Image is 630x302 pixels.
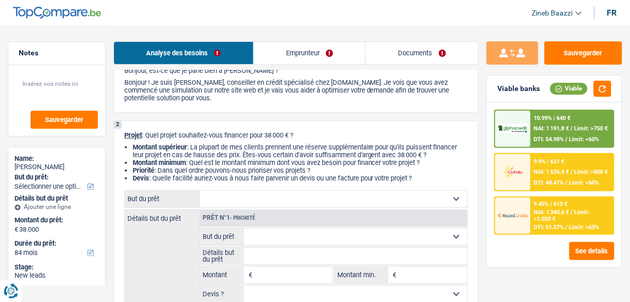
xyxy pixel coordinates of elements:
[254,42,366,64] a: Emprunteur
[497,84,540,93] div: Viable banks
[124,131,468,139] p: : Quel projet souhaitez-vous financer pour 38 000 € ?
[15,271,99,280] div: New leads
[569,242,614,260] button: See details
[15,163,99,171] div: [PERSON_NAME]
[244,267,255,283] span: €
[13,7,101,19] img: TopCompare Logo
[133,174,149,182] span: Devis
[15,173,97,182] label: But du prêt:
[571,209,573,216] span: /
[335,267,388,283] label: Montant min.
[31,111,98,129] button: Sauvegarder
[534,169,569,175] span: NAI: 1 526,4 €
[566,224,568,231] span: /
[15,155,99,163] div: Name:
[545,41,622,65] button: Sauvegarder
[133,143,187,151] strong: Montant supérieur
[569,224,599,231] span: Limit: <65%
[498,164,528,179] img: Cofidis
[498,124,528,133] img: AlphaCredit
[114,121,122,129] div: 2
[15,203,99,210] div: Ajouter une ligne
[200,248,244,264] label: Détails but du prêt
[200,229,244,245] label: But du prêt
[133,143,468,159] li: : La plupart de mes clients prennent une réserve supplémentaire pour qu'ils puissent financer leu...
[534,115,571,122] div: 10.99% | 640 €
[534,209,590,222] span: Limit: >1.033 €
[569,136,599,143] span: Limit: <60%
[534,209,569,216] span: NAI: 1 340,6 €
[366,42,478,64] a: Documents
[15,225,18,234] span: €
[124,67,468,74] p: Bonjour, est-ce que je parle bien à [PERSON_NAME] ?
[575,125,608,132] span: Limit: >750 €
[534,158,565,165] div: 9.9% | 621 €
[200,215,258,221] div: Prêt n°1
[125,210,199,222] label: Détails but du prêt
[15,194,99,203] div: Détails but du prêt
[133,159,468,167] li: : Quel est le montant minimum dont vous avez besoin pour financer votre projet ?
[45,116,83,123] span: Sauvegarder
[575,169,608,175] span: Limit: >800 €
[571,169,573,175] span: /
[569,179,599,186] span: Limit: <60%
[524,5,582,22] a: Zineb Baazzi
[124,79,468,102] p: Bonjour ! Je suis [PERSON_NAME], conseiller en crédit spécialisé chez [DOMAIN_NAME]. Je vois que ...
[534,201,568,207] div: 9.45% | 613 €
[19,49,95,57] h5: Notes
[534,179,564,186] span: DTI: 48.47%
[550,83,588,94] div: Viable
[534,224,564,231] span: DTI: 51.57%
[133,167,154,174] strong: Priorité
[15,239,97,248] label: Durée du prêt:
[566,136,568,143] span: /
[124,131,142,139] span: Projet
[200,267,244,283] label: Montant
[133,167,468,174] li: : Dans quel ordre pouvons-nous prioriser vos projets ?
[607,8,617,18] div: fr
[15,216,97,224] label: Montant du prêt:
[114,42,253,64] a: Analyse des besoins
[534,136,564,143] span: DTI: 54.98%
[133,159,186,167] strong: Montant minimum
[15,263,99,271] div: Stage:
[534,125,569,132] span: NAI: 1 191,8 €
[498,208,528,223] img: Record Credits
[133,174,468,182] li: : Quelle facilité auriez-vous à nous faire parvenir un devis ou une facture pour votre projet ?
[15,284,99,293] div: Status:
[230,215,255,221] span: - Priorité
[571,125,573,132] span: /
[125,191,200,207] label: But du prêt
[388,267,399,283] span: €
[532,9,573,18] span: Zineb Baazzi
[566,179,568,186] span: /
